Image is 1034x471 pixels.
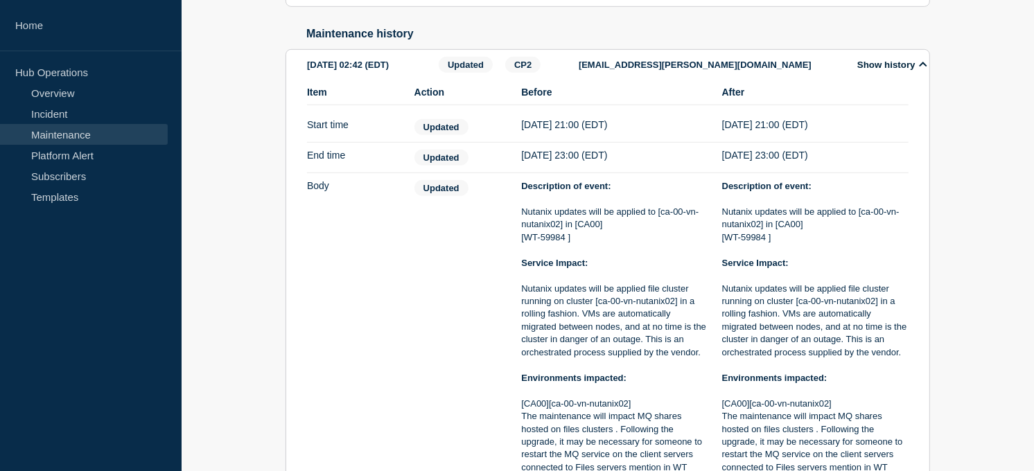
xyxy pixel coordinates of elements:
div: Start time [307,119,401,135]
span: CP2 [505,57,541,73]
h2: Maintenance history [306,28,930,40]
div: [DATE] 21:00 (EDT) [521,119,708,135]
p: [CA00][ca-00-vn-nutanix02] [521,398,708,410]
span: Updated [439,57,493,73]
div: End time [307,150,401,166]
span: Updated [414,180,468,196]
button: Show history [853,59,931,71]
strong: Service Impact: [521,258,588,268]
div: [DATE] 23:00 (EDT) [722,150,909,166]
div: [DATE] 23:00 (EDT) [521,150,708,166]
p: Nutanix updates will be applied file cluster running on cluster [ca-00-vn-nutanix02] in a rolling... [722,283,909,359]
strong: Description of event: [521,181,611,191]
p: Nutanix updates will be applied to [ca-00-vn-nutanix02] in [CA00] [722,206,909,231]
span: Updated [414,150,468,166]
strong: Description of event: [722,181,812,191]
div: [DATE] 02:42 (EDT) [307,57,435,73]
p: Nutanix updates will be applied to [ca-00-vn-nutanix02] in [CA00] [521,206,708,231]
p: [WT-59984 ] [521,231,708,244]
p: [CA00][ca-00-vn-nutanix02] [722,398,909,410]
div: [DATE] 21:00 (EDT) [722,119,909,135]
strong: Environments impacted: [722,373,827,383]
span: Action [414,87,508,98]
p: Nutanix updates will be applied file cluster running on cluster [ca-00-vn-nutanix02] in a rolling... [521,283,708,359]
strong: Service Impact: [722,258,789,268]
span: Updated [414,119,468,135]
strong: Environments impacted: [521,373,626,383]
span: Item [307,87,401,98]
span: After [722,87,909,98]
span: Before [521,87,708,98]
p: [WT-59984 ] [722,231,909,244]
p: [EMAIL_ADDRESS][PERSON_NAME][DOMAIN_NAME] [579,60,842,70]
